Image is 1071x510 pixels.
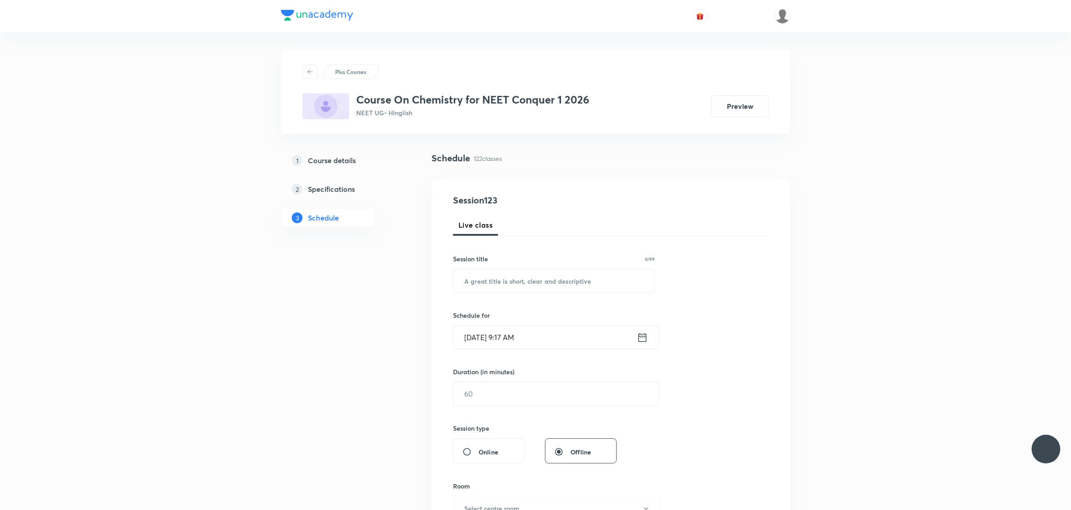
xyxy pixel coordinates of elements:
[281,180,403,198] a: 2Specifications
[308,212,339,223] h5: Schedule
[308,155,356,166] h5: Course details
[453,269,654,292] input: A great title is short, clear and descriptive
[281,151,403,169] a: 1Course details
[356,93,589,106] h3: Course On Chemistry for NEET Conquer 1 2026
[302,93,349,119] img: 8004EAFA-F00E-4DF2-9DA2-4CE957AF6C41_plus.png
[1041,444,1051,454] img: ttu
[479,447,498,457] span: Online
[453,424,489,433] h6: Session type
[453,382,659,405] input: 60
[335,68,366,76] p: Plus Courses
[281,10,353,21] img: Company Logo
[645,257,655,261] p: 0/99
[775,9,790,24] img: UNACADEMY
[696,12,704,20] img: avatar
[281,10,353,23] a: Company Logo
[453,194,617,207] h4: Session 123
[292,184,302,194] p: 2
[474,154,502,163] p: 122 classes
[292,155,302,166] p: 1
[458,220,492,230] span: Live class
[570,447,591,457] span: Offline
[356,108,589,117] p: NEET UG • Hinglish
[453,311,655,320] h6: Schedule for
[292,212,302,223] p: 3
[693,9,707,23] button: avatar
[308,184,355,194] h5: Specifications
[453,254,488,264] h6: Session title
[453,367,514,376] h6: Duration (in minutes)
[711,95,769,117] button: Preview
[432,151,470,165] h4: Schedule
[453,481,470,491] h6: Room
